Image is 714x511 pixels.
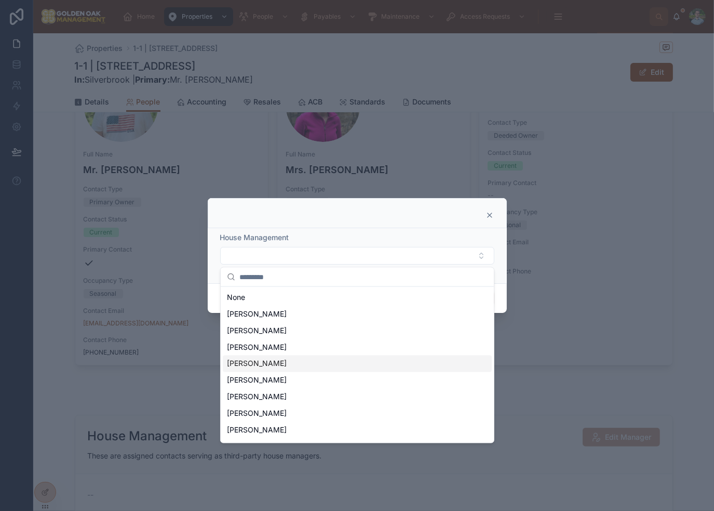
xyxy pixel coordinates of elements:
span: [PERSON_NAME] [227,342,287,352]
div: Suggestions [221,287,494,443]
span: [PERSON_NAME] [227,425,287,436]
span: [PERSON_NAME] [227,409,287,419]
button: Select Button [220,247,494,265]
span: [PERSON_NAME] [227,442,287,452]
span: House Management [220,233,289,242]
span: [PERSON_NAME] [227,325,287,336]
span: [PERSON_NAME] [227,392,287,402]
span: [PERSON_NAME] [227,375,287,386]
span: [PERSON_NAME] [227,359,287,369]
div: None [223,289,492,306]
span: [PERSON_NAME] [227,309,287,319]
